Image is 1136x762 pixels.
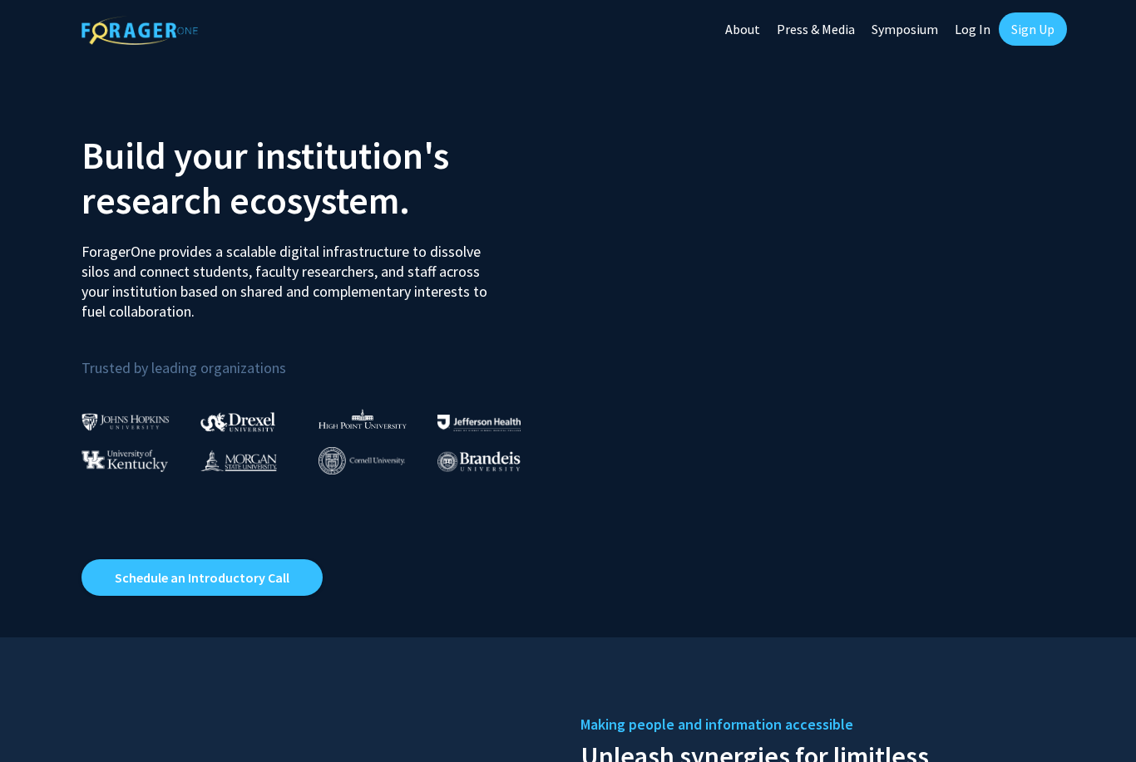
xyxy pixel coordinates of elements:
[437,451,521,472] img: Brandeis University
[81,335,556,381] p: Trusted by leading organizations
[200,450,277,471] img: Morgan State University
[81,559,323,596] a: Opens in a new tab
[437,415,521,430] img: Thomas Jefferson University
[319,447,405,474] img: Cornell University
[999,12,1067,46] a: Sign Up
[81,133,556,223] h2: Build your institution's research ecosystem.
[200,412,275,431] img: Drexel University
[81,229,499,322] p: ForagerOne provides a scalable digital infrastructure to dissolve silos and connect students, fac...
[580,712,1055,737] h5: Making people and information accessible
[319,409,407,429] img: High Point University
[81,450,168,472] img: University of Kentucky
[81,16,198,45] img: ForagerOne Logo
[81,413,170,430] img: Johns Hopkins University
